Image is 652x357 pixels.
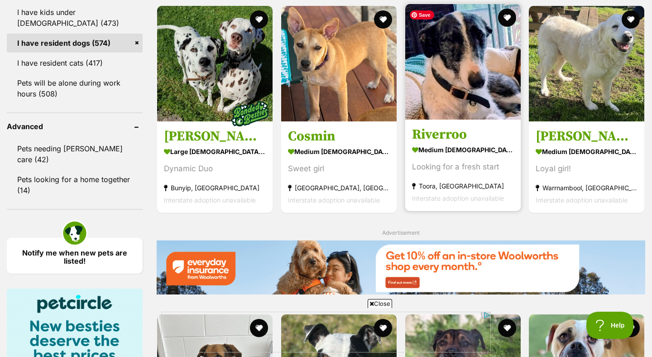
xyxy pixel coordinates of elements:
[405,4,521,120] img: Riverroo - Staghound Dog
[7,122,143,130] header: Advanced
[161,312,491,352] iframe: Advertisement
[157,6,273,121] img: Brosnan & DiCaprio - Dalmatian Dog
[227,91,273,136] img: bonded besties
[164,196,256,204] span: Interstate adoption unavailable
[412,180,514,192] strong: Toora, [GEOGRAPHIC_DATA]
[405,119,521,211] a: Riverroo medium [DEMOGRAPHIC_DATA] Dog Looking for a fresh start Toora, [GEOGRAPHIC_DATA] Interst...
[382,229,420,236] span: Advertisement
[164,182,266,194] strong: Bunyip, [GEOGRAPHIC_DATA]
[164,163,266,175] div: Dynamic Duo
[7,53,143,72] a: I have resident cats (417)
[164,128,266,145] h3: [PERSON_NAME] & [PERSON_NAME]
[281,121,397,213] a: Cosmin medium [DEMOGRAPHIC_DATA] Dog Sweet girl [GEOGRAPHIC_DATA], [GEOGRAPHIC_DATA] Interstate a...
[412,194,504,202] span: Interstate adoption unavailable
[529,6,644,121] img: Betty Boo - Maremma Sheepdog
[7,73,143,103] a: Pets will be alone during work hours (508)
[536,145,638,158] strong: medium [DEMOGRAPHIC_DATA] Dog
[7,170,143,200] a: Pets looking for a home together (14)
[7,34,143,53] a: I have resident dogs (574)
[536,196,628,204] span: Interstate adoption unavailable
[498,9,516,27] button: favourite
[288,182,390,194] strong: [GEOGRAPHIC_DATA], [GEOGRAPHIC_DATA]
[368,299,392,308] span: Close
[622,10,640,29] button: favourite
[412,143,514,156] strong: medium [DEMOGRAPHIC_DATA] Dog
[164,145,266,158] strong: large [DEMOGRAPHIC_DATA] Dog
[157,121,273,213] a: [PERSON_NAME] & [PERSON_NAME] large [DEMOGRAPHIC_DATA] Dog Dynamic Duo Bunyip, [GEOGRAPHIC_DATA] ...
[7,238,143,274] a: Notify me when new pets are listed!
[288,145,390,158] strong: medium [DEMOGRAPHIC_DATA] Dog
[156,240,645,296] a: Everyday Insurance promotional banner
[288,128,390,145] h3: Cosmin
[250,10,268,29] button: favourite
[536,163,638,175] div: Loyal girl!
[586,312,634,339] iframe: Help Scout Beacon - Open
[412,126,514,143] h3: Riverroo
[281,6,397,121] img: Cosmin - Staffordshire Bull Terrier Dog
[410,10,434,19] span: Save
[529,121,644,213] a: [PERSON_NAME] medium [DEMOGRAPHIC_DATA] Dog Loyal girl! Warrnambool, [GEOGRAPHIC_DATA] Interstate...
[288,196,380,204] span: Interstate adoption unavailable
[156,240,645,294] img: Everyday Insurance promotional banner
[7,139,143,169] a: Pets needing [PERSON_NAME] care (42)
[412,161,514,173] div: Looking for a fresh start
[498,319,516,337] button: favourite
[7,3,143,33] a: I have kids under [DEMOGRAPHIC_DATA] (473)
[536,128,638,145] h3: [PERSON_NAME]
[536,182,638,194] strong: Warrnambool, [GEOGRAPHIC_DATA]
[288,163,390,175] div: Sweet girl
[374,10,392,29] button: favourite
